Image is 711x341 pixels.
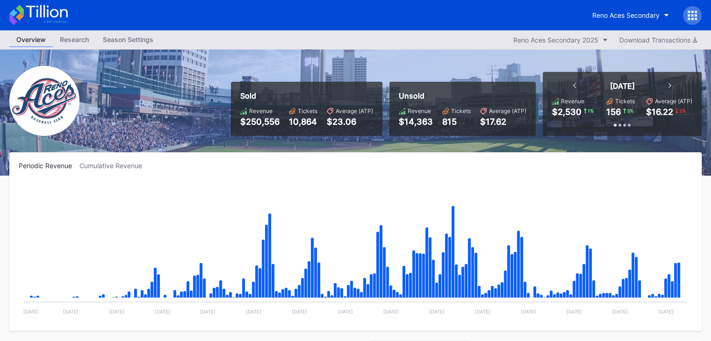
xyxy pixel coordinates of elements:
svg: Chart title [19,181,692,321]
text: [DATE] [246,309,261,314]
div: Research [53,33,96,46]
text: [DATE] [475,309,490,314]
text: [DATE] [154,309,170,314]
text: [DATE] [521,309,536,314]
text: [DATE] [200,309,215,314]
a: Season Settings [96,33,160,47]
div: Revenue [249,107,273,114]
div: Reno Aces Secondary [592,11,660,19]
div: Cumulative Revenue [79,162,150,170]
div: $2,530 [552,107,582,117]
div: Revenue [561,98,584,105]
div: 10,864 [289,117,317,127]
div: Tickets [298,107,317,114]
text: [DATE] [338,309,353,314]
text: [DATE] [612,309,628,314]
div: $17.62 [480,117,526,127]
div: Unsold [399,91,526,100]
div: 2 % [678,107,687,114]
div: Season Settings [96,33,160,46]
div: $16.22 [646,107,673,117]
div: $23.06 [327,117,373,127]
text: [DATE] [658,309,674,314]
img: RenoAces.png [9,66,79,136]
div: 1 % [587,107,595,114]
div: Download Transactions [619,36,697,44]
div: $14,363 [399,117,433,127]
div: Periodic Revenue [19,162,79,170]
button: Download Transactions [615,34,702,46]
a: Research [53,33,96,47]
div: Tickets [615,98,635,105]
div: Revenue [408,107,431,114]
div: $250,556 [240,117,280,127]
a: Overview [9,33,53,47]
text: [DATE] [23,309,39,314]
text: [DATE] [567,309,582,314]
div: Average (ATP) [336,107,373,114]
div: Reno Aces Secondary 2025 [513,36,598,44]
div: Sold [240,91,373,100]
text: [DATE] [109,309,124,314]
div: 815 [442,117,471,127]
div: Tickets [451,107,471,114]
text: [DATE] [63,309,79,314]
div: Average (ATP) [489,107,526,114]
div: Average (ATP) [655,98,692,105]
div: [DATE] [610,81,635,91]
text: [DATE] [383,309,399,314]
button: Reno Aces Secondary 2025 [509,34,612,46]
button: Reno Aces Secondary [585,7,676,24]
div: 156 [606,107,621,117]
div: 3 % [626,107,634,114]
text: [DATE] [429,309,445,314]
text: [DATE] [292,309,307,314]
